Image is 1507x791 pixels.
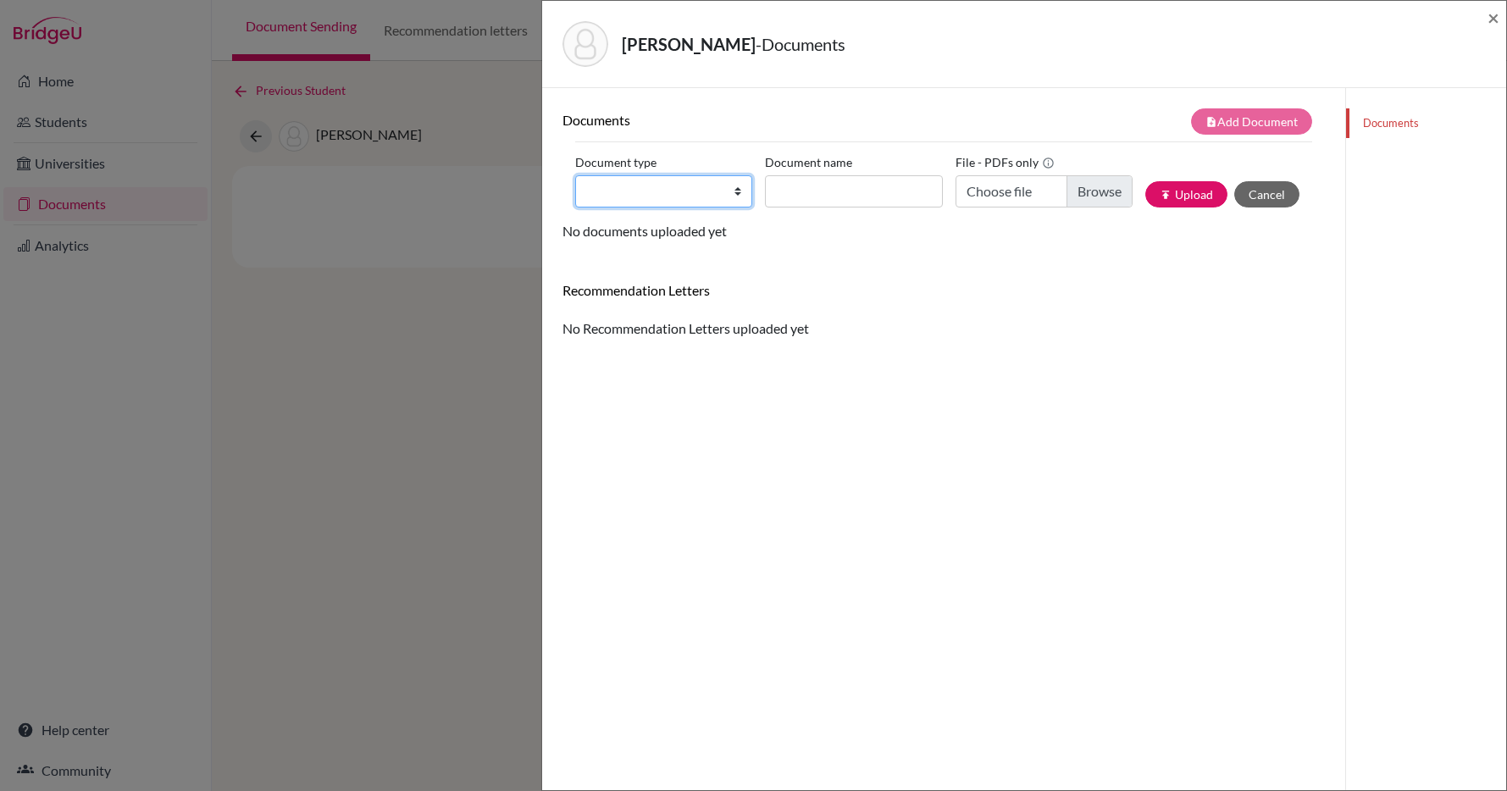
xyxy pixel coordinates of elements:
label: File - PDFs only [956,149,1055,175]
div: No documents uploaded yet [562,108,1325,241]
button: Cancel [1234,181,1299,207]
span: - Documents [756,34,845,54]
h6: Documents [562,112,944,128]
a: Documents [1346,108,1506,138]
label: Document type [575,149,657,175]
h6: Recommendation Letters [562,282,1325,298]
span: × [1488,5,1499,30]
button: Close [1488,8,1499,28]
i: publish [1160,189,1172,201]
strong: [PERSON_NAME] [622,34,756,54]
label: Document name [765,149,852,175]
div: No Recommendation Letters uploaded yet [562,282,1325,339]
button: publishUpload [1145,181,1227,207]
button: note_addAdd Document [1191,108,1312,135]
i: note_add [1205,116,1217,128]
